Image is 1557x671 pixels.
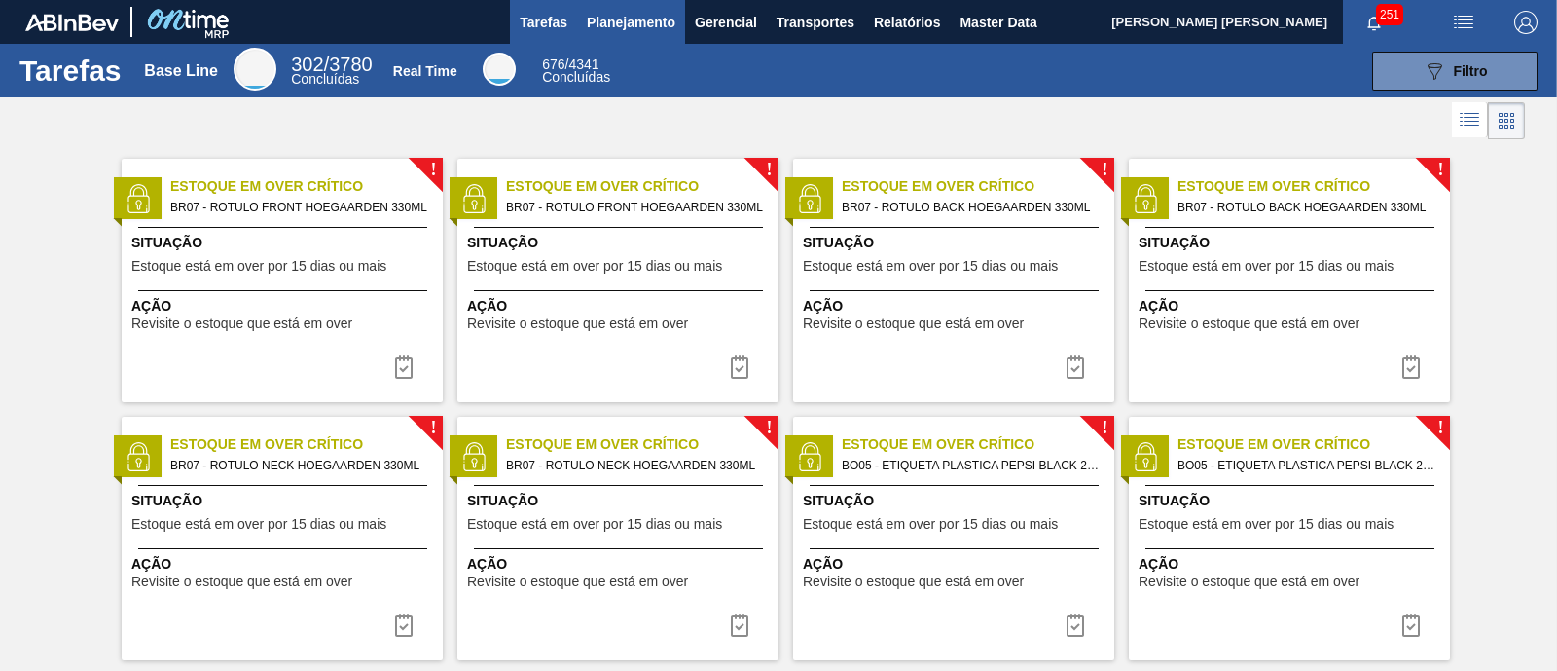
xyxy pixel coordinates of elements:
[506,455,763,476] span: BR07 - ROTULO NECK HOEGAARDEN 330ML
[777,11,854,34] span: Transportes
[728,614,751,637] img: icon-task complete
[170,434,443,455] span: Estoque em Over Crítico
[542,58,610,84] div: Real Time
[506,197,763,218] span: BR07 - ROTULO FRONT HOEGAARDEN 330ML
[1139,575,1359,589] span: Revisite o estoque que está em over
[842,434,1114,455] span: Estoque em Over Crítico
[234,48,276,91] div: Base Line
[19,59,122,82] h1: Tarefas
[131,575,352,589] span: Revisite o estoque que está em over
[1102,421,1107,435] span: !
[170,455,427,476] span: BR07 - ROTULO NECK HOEGAARDEN 330ML
[393,63,457,79] div: Real Time
[716,348,763,387] button: icon-task complete
[467,317,688,331] span: Revisite o estoque que está em over
[1488,102,1525,139] div: Visão em Cards
[587,11,675,34] span: Planejamento
[124,184,153,213] img: status
[695,11,757,34] span: Gerencial
[1064,614,1087,637] img: icon-task complete
[291,56,372,86] div: Base Line
[842,176,1114,197] span: Estoque em Over Crítico
[1139,317,1359,331] span: Revisite o estoque que está em over
[803,517,1058,532] span: Estoque está em over por 15 dias ou mais
[380,348,427,387] div: Completar tarefa: 29751974
[131,296,438,317] span: Ação
[506,434,778,455] span: Estoque em Over Crítico
[1177,434,1450,455] span: Estoque em Over Crítico
[842,455,1099,476] span: BO05 - ETIQUETA PLASTICA PEPSI BLACK 250ML
[430,163,436,177] span: !
[131,491,438,511] span: Situação
[1102,163,1107,177] span: !
[1177,455,1434,476] span: BO05 - ETIQUETA PLASTICA PEPSI BLACK 250ML
[291,71,359,87] span: Concluídas
[716,606,763,645] div: Completar tarefa: 29751976
[1139,296,1445,317] span: Ação
[1052,606,1099,645] button: icon-task complete
[1052,348,1099,387] button: icon-task complete
[803,233,1109,253] span: Situação
[467,233,774,253] span: Situação
[131,517,386,532] span: Estoque está em over por 15 dias ou mais
[467,491,774,511] span: Situação
[766,421,772,435] span: !
[1399,614,1423,637] img: icon-task complete
[291,54,323,75] span: 302
[1388,348,1434,387] button: icon-task complete
[1452,102,1488,139] div: Visão em Lista
[467,554,774,575] span: Ação
[144,62,218,80] div: Base Line
[459,184,489,213] img: status
[803,296,1109,317] span: Ação
[1388,348,1434,387] div: Completar tarefa: 29751975
[803,575,1024,589] span: Revisite o estoque que está em over
[392,355,416,379] img: icon-task complete
[131,317,352,331] span: Revisite o estoque que está em over
[542,69,610,85] span: Concluídas
[1139,233,1445,253] span: Situação
[380,348,427,387] button: icon-task complete
[1052,348,1099,387] div: Completar tarefa: 29751975
[1437,163,1443,177] span: !
[1388,606,1434,645] div: Completar tarefa: 29751977
[728,355,751,379] img: icon-task complete
[842,197,1099,218] span: BR07 - ROTULO BACK HOEGAARDEN 330ML
[1399,355,1423,379] img: icon-task complete
[803,259,1058,274] span: Estoque está em over por 15 dias ou mais
[874,11,940,34] span: Relatórios
[1376,4,1403,25] span: 251
[467,259,722,274] span: Estoque está em over por 15 dias ou mais
[795,184,824,213] img: status
[1139,491,1445,511] span: Situação
[520,11,567,34] span: Tarefas
[542,56,598,72] span: / 4341
[960,11,1036,34] span: Master Data
[430,421,436,435] span: !
[1139,517,1394,532] span: Estoque está em over por 15 dias ou mais
[131,233,438,253] span: Situação
[1343,9,1405,36] button: Notificações
[1514,11,1538,34] img: Logout
[1437,421,1443,435] span: !
[380,606,427,645] div: Completar tarefa: 29751976
[459,442,489,471] img: status
[766,163,772,177] span: !
[1177,176,1450,197] span: Estoque em Over Crítico
[291,54,372,75] span: / 3780
[124,442,153,471] img: status
[1052,606,1099,645] div: Completar tarefa: 29751977
[467,296,774,317] span: Ação
[170,197,427,218] span: BR07 - ROTULO FRONT HOEGAARDEN 330ML
[380,606,427,645] button: icon-task complete
[1131,184,1160,213] img: status
[795,442,824,471] img: status
[131,554,438,575] span: Ação
[1454,63,1488,79] span: Filtro
[1064,355,1087,379] img: icon-task complete
[1388,606,1434,645] button: icon-task complete
[1177,197,1434,218] span: BR07 - ROTULO BACK HOEGAARDEN 330ML
[542,56,564,72] span: 676
[803,317,1024,331] span: Revisite o estoque que está em over
[467,517,722,532] span: Estoque está em over por 15 dias ou mais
